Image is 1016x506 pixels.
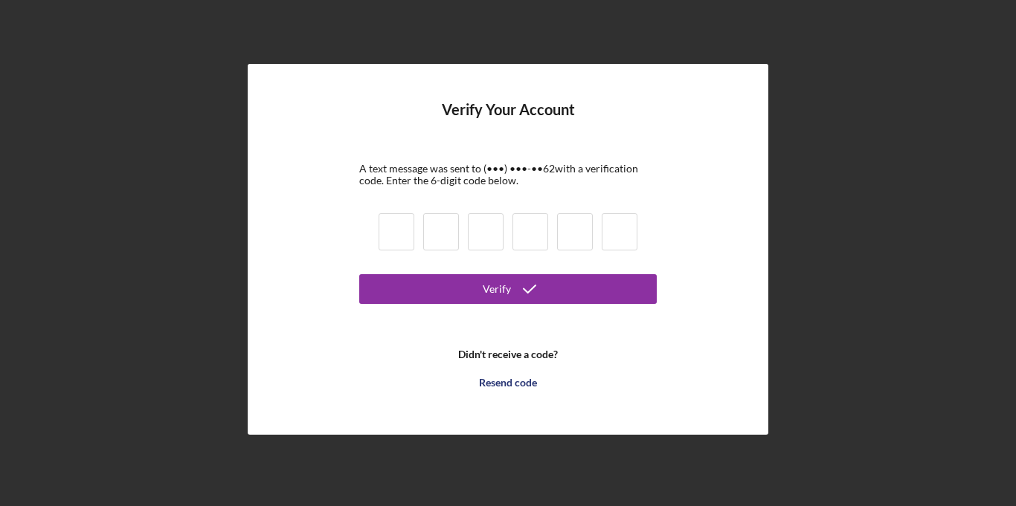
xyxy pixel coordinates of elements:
div: Verify [483,274,511,304]
h4: Verify Your Account [442,101,575,140]
div: A text message was sent to (•••) •••-•• 62 with a verification code. Enter the 6-digit code below. [359,163,657,186]
button: Verify [359,274,657,304]
button: Resend code [359,368,657,398]
b: Didn't receive a code? [458,348,558,360]
div: Resend code [479,368,537,398]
